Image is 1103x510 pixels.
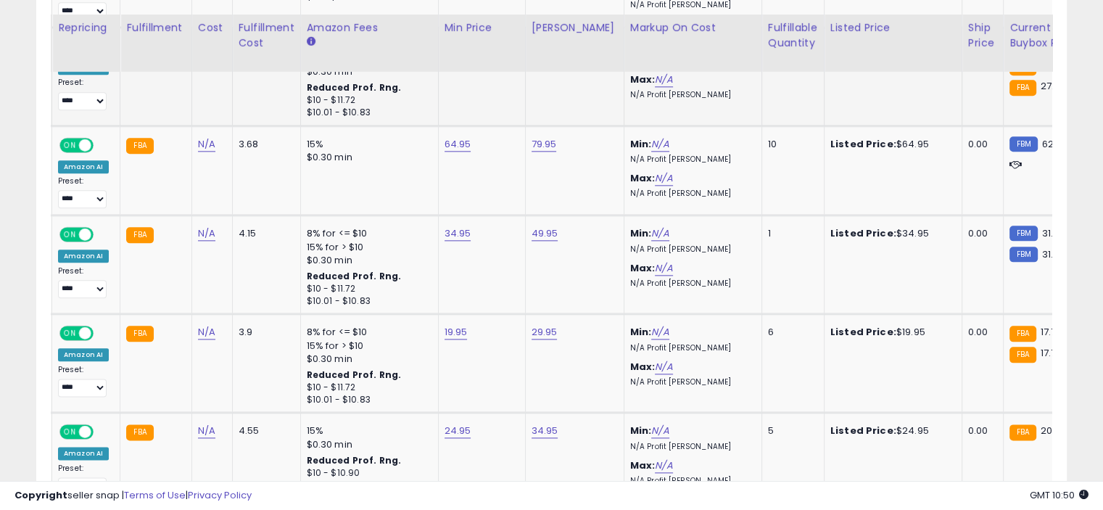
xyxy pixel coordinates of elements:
[198,20,226,36] div: Cost
[1041,226,1059,240] span: 31.5
[1009,80,1036,96] small: FBA
[830,137,896,151] b: Listed Price:
[307,270,402,282] b: Reduced Prof. Rng.
[651,137,669,152] a: N/A
[830,227,951,240] div: $34.95
[655,73,672,87] a: N/A
[830,326,951,339] div: $19.95
[58,365,109,398] div: Preset:
[198,325,215,340] a: N/A
[61,426,79,438] span: ON
[630,90,751,100] p: N/A Profit [PERSON_NAME]
[830,20,956,36] div: Listed Price
[307,467,427,480] div: $10 - $10.90
[61,327,79,340] span: ON
[532,325,558,340] a: 29.95
[630,360,656,374] b: Max:
[1009,347,1036,363] small: FBA
[445,20,519,36] div: Min Price
[830,226,896,240] b: Listed Price:
[307,138,427,151] div: 15%
[445,137,471,152] a: 64.95
[58,176,109,209] div: Preset:
[126,326,153,342] small: FBA
[307,20,432,36] div: Amazon Fees
[15,489,252,503] div: seller snap | |
[307,326,427,339] div: 8% for <= $10
[830,424,951,437] div: $24.95
[307,151,427,164] div: $0.30 min
[768,20,818,51] div: Fulfillable Quantity
[630,137,652,151] b: Min:
[968,326,992,339] div: 0.00
[1041,247,1065,261] span: 31.89
[1009,326,1036,342] small: FBA
[1040,79,1059,93] span: 27.5
[1009,247,1038,262] small: FBM
[768,424,813,437] div: 5
[58,266,109,299] div: Preset:
[307,394,427,406] div: $10.01 - $10.83
[968,227,992,240] div: 0.00
[1009,424,1036,440] small: FBA
[1041,137,1067,151] span: 62.68
[630,171,656,185] b: Max:
[624,15,761,72] th: The percentage added to the cost of goods (COGS) that forms the calculator for Min & Max prices.
[630,458,656,472] b: Max:
[91,327,115,340] span: OFF
[61,139,79,151] span: ON
[651,424,669,438] a: N/A
[655,360,672,374] a: N/A
[58,160,109,173] div: Amazon AI
[91,139,115,151] span: OFF
[307,353,427,366] div: $0.30 min
[307,438,427,451] div: $0.30 min
[239,227,289,240] div: 4.15
[91,229,115,241] span: OFF
[630,442,751,452] p: N/A Profit [PERSON_NAME]
[307,107,427,119] div: $10.01 - $10.83
[307,454,402,466] b: Reduced Prof. Rng.
[651,325,669,340] a: N/A
[58,348,109,361] div: Amazon AI
[630,325,652,339] b: Min:
[630,377,751,387] p: N/A Profit [PERSON_NAME]
[1030,488,1088,502] span: 2025-08-17 10:50 GMT
[239,326,289,339] div: 3.9
[445,226,471,241] a: 34.95
[655,261,672,276] a: N/A
[968,138,992,151] div: 0.00
[239,138,289,151] div: 3.68
[307,241,427,254] div: 15% for > $10
[1040,59,1067,73] span: 24.95
[58,447,109,460] div: Amazon AI
[307,227,427,240] div: 8% for <= $10
[307,65,427,78] div: $0.30 min
[198,424,215,438] a: N/A
[198,226,215,241] a: N/A
[768,326,813,339] div: 6
[58,20,114,36] div: Repricing
[630,73,656,86] b: Max:
[307,295,427,308] div: $10.01 - $10.83
[830,424,896,437] b: Listed Price:
[307,340,427,353] div: 15% for > $10
[91,426,115,438] span: OFF
[630,279,751,289] p: N/A Profit [PERSON_NAME]
[630,155,751,165] p: N/A Profit [PERSON_NAME]
[126,227,153,243] small: FBA
[15,488,67,502] strong: Copyright
[239,424,289,437] div: 4.55
[968,20,997,51] div: Ship Price
[655,458,672,473] a: N/A
[768,138,813,151] div: 10
[1009,20,1084,51] div: Current Buybox Price
[630,424,652,437] b: Min:
[126,138,153,154] small: FBA
[532,20,618,36] div: [PERSON_NAME]
[1009,226,1038,241] small: FBM
[830,138,951,151] div: $64.95
[630,343,751,353] p: N/A Profit [PERSON_NAME]
[630,244,751,255] p: N/A Profit [PERSON_NAME]
[126,20,185,36] div: Fulfillment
